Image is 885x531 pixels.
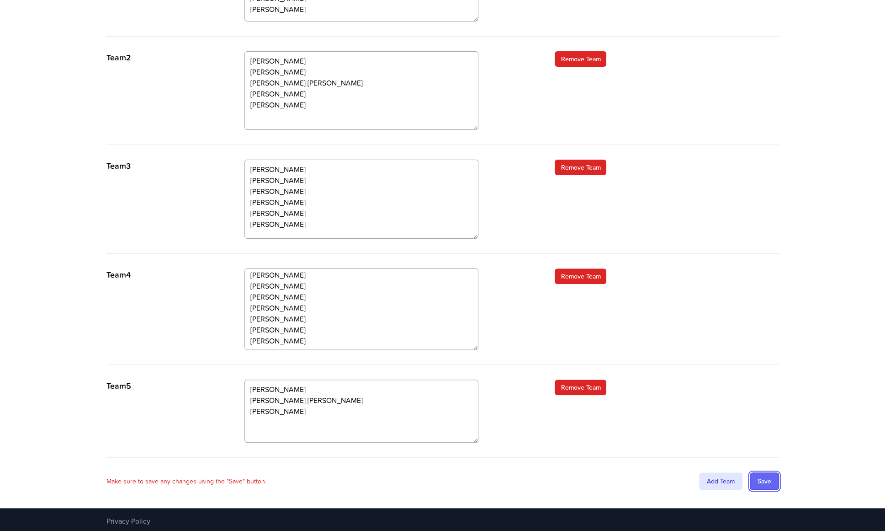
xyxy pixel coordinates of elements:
textarea: [PERSON_NAME] [PERSON_NAME] [PERSON_NAME] [PERSON_NAME] [PERSON_NAME] [GEOGRAPHIC_DATA][PERSON_NAME] [244,51,478,130]
a: Remove Team [555,380,606,395]
textarea: [PERSON_NAME] [PERSON_NAME] [PERSON_NAME] [PERSON_NAME] [244,380,478,443]
input: Save [750,472,779,490]
span: 2 [126,51,131,64]
span: 4 [126,268,131,281]
p: Team [106,160,226,172]
a: Remove Team [555,268,606,284]
textarea: [PERSON_NAME] [PERSON_NAME] [PERSON_NAME] [PERSON_NAME] [PERSON_NAME] [PERSON_NAME] [244,160,478,239]
a: Remove Team [555,160,606,175]
span: 5 [126,380,131,392]
p: Team [106,380,226,392]
a: Remove Team [555,51,606,67]
a: Privacy Policy [106,516,150,526]
p: Make sure to save any changes using the "Save" button. [106,477,266,486]
p: Team [106,51,226,64]
span: 3 [126,160,131,172]
textarea: [PERSON_NAME] [PERSON_NAME] [PERSON_NAME] [PERSON_NAME] [PERSON_NAME] [PERSON_NAME] [244,268,478,350]
div: Add Team [699,472,742,490]
p: Team [106,268,226,281]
